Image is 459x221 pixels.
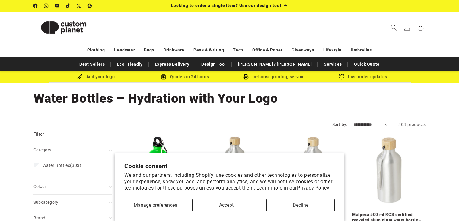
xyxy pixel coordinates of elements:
[124,163,335,170] h2: Cookie consent
[235,59,315,70] a: [PERSON_NAME] / [PERSON_NAME]
[33,147,52,152] span: Category
[134,202,177,208] span: Manage preferences
[141,73,230,81] div: Quotes in 24 hours
[33,200,59,205] span: Subcategory
[398,122,426,127] span: 303 products
[87,45,105,55] a: Clothing
[114,45,135,55] a: Headwear
[33,216,46,220] span: Brand
[233,45,243,55] a: Tech
[339,74,344,80] img: Order updates
[292,45,314,55] a: Giveaways
[33,131,46,138] h2: Filter:
[33,195,112,210] summary: Subcategory (0 selected)
[33,179,112,194] summary: Colour (0 selected)
[114,59,145,70] a: Eco Friendly
[33,90,426,107] h1: Water Bottles – Hydration with Your Logo
[192,199,260,211] button: Accept
[230,73,319,81] div: In-house printing service
[76,59,108,70] a: Best Sellers
[323,45,342,55] a: Lifestyle
[319,73,408,81] div: Live order updates
[161,74,166,80] img: Order Updates Icon
[351,45,372,55] a: Umbrellas
[43,163,70,168] span: Water Bottles
[332,122,347,127] label: Sort by:
[297,185,329,191] a: Privacy Policy
[124,172,335,191] p: We and our partners, including Shopify, use cookies and other technologies to personalize your ex...
[124,199,186,211] button: Manage preferences
[33,142,112,158] summary: Category (0 selected)
[164,45,184,55] a: Drinkware
[144,45,154,55] a: Bags
[266,199,335,211] button: Decline
[243,74,249,80] img: In-house printing
[321,59,345,70] a: Services
[351,59,383,70] a: Quick Quote
[152,59,193,70] a: Express Delivery
[33,14,94,41] img: Custom Planet
[77,74,83,80] img: Brush Icon
[252,45,282,55] a: Office & Paper
[43,163,81,168] span: (303)
[33,184,46,189] span: Colour
[193,45,224,55] a: Pens & Writing
[31,12,96,43] a: Custom Planet
[171,3,281,8] span: Looking to order a single item? Use our design tool
[52,73,141,81] div: Add your logo
[198,59,229,70] a: Design Tool
[387,21,400,34] summary: Search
